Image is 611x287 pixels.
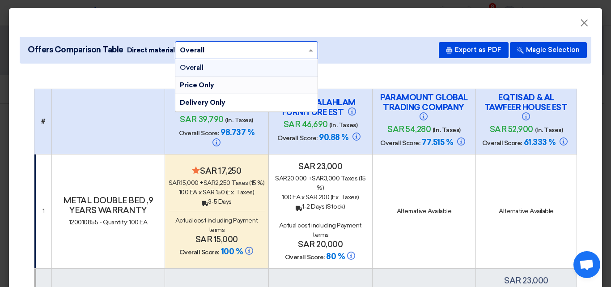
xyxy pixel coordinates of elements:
[524,137,556,147] span: 61.333 %
[482,93,571,122] h4: EQTISAD & AL TAWFEER HOUSE EST
[379,93,469,122] h4: PARAMOUNT GLOBAL TRADING COMPANY
[279,222,362,239] span: Actual cost including Payment terms
[221,128,254,137] span: 98.737 %
[282,193,292,201] span: 100
[55,196,161,215] h4: METAL DOUBLE BED ,9 YEARS WARRANTY
[225,116,253,124] span: (In. Taxes)
[221,247,243,257] span: 100 %
[272,202,369,211] div: 1-2 Days (Stock)
[277,134,317,142] span: Overall Score:
[190,188,201,196] span: EA x
[479,206,573,216] div: Alternative Available
[305,193,330,201] span: sar 200
[329,121,357,129] span: (In. Taxes)
[28,44,123,56] span: Offers Comparison Table
[312,175,324,182] span: sar
[169,197,265,206] div: 3-5 Days
[34,89,52,154] th: #
[331,193,359,201] span: (Ex. Taxes)
[180,64,204,72] span: Overall
[69,218,148,226] span: 120010855 - Quantity: 100 EA
[275,175,287,182] span: sar
[573,251,600,278] a: Open chat
[272,174,369,193] div: 20,000 + 3,000 Taxes (15 %)
[482,139,522,147] span: Overall Score:
[180,115,223,124] span: sar 39,790
[490,124,533,134] span: sar 52,900
[380,139,420,147] span: Overall Score:
[293,193,304,201] span: EA x
[169,235,265,244] h4: sar 15,000
[172,93,261,112] h4: مؤسسه عفاف مسفر الشمراني
[573,14,596,32] button: Close
[272,240,369,249] h4: sar 20,000
[180,81,214,89] span: Price Only
[479,276,573,286] h4: sar 23,000
[285,253,325,261] span: Overall Score:
[127,45,175,55] span: Direct material
[433,126,461,134] span: (In. Taxes)
[204,179,216,187] span: sar
[580,16,589,34] span: ×
[203,188,225,196] span: sar 150
[376,206,472,216] div: Alternative Available
[272,162,369,171] h4: sar 23,000
[319,133,348,142] span: 90.88 %
[284,120,328,129] span: sar 46,690
[180,99,225,107] span: Delivery Only
[179,248,219,256] span: Overall Score:
[422,137,453,147] span: 77.515 %
[169,178,265,188] div: 15,000 + 2,250 Taxes (15 %)
[276,98,365,117] h4: SHARQ ALAHLAM FURNITURE EST
[179,188,189,196] span: 100
[226,188,255,196] span: (Ex. Taxes)
[510,42,587,58] button: Magic Selection
[326,252,344,261] span: 80 %
[387,124,431,134] span: sar 54,280
[535,126,563,134] span: (In. Taxes)
[169,166,265,176] h4: sar 17,250
[169,179,181,187] span: sar
[34,154,52,268] td: 1
[175,217,258,234] span: Actual cost including Payment terms
[179,129,219,137] span: Overall Score:
[439,42,509,58] button: Export as PDF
